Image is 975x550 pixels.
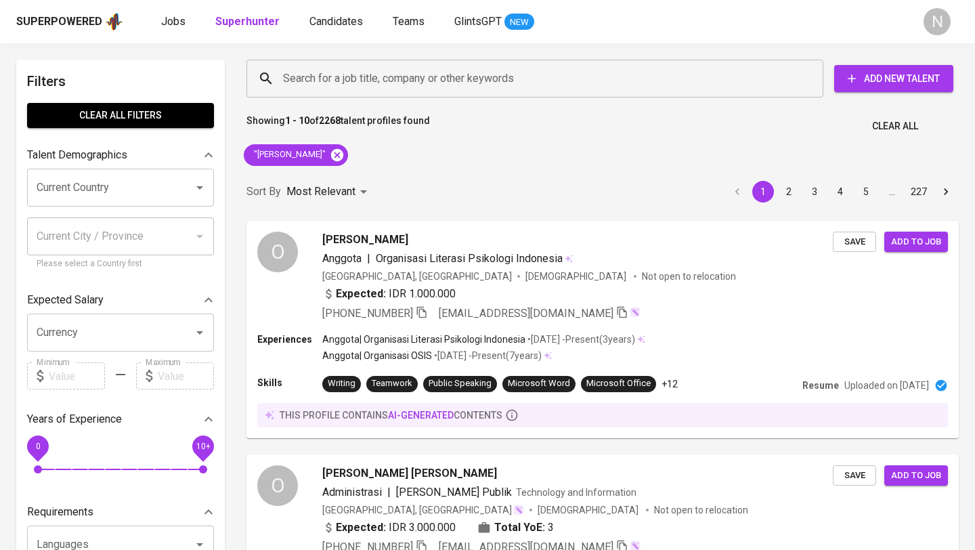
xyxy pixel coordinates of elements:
[891,468,941,484] span: Add to job
[161,15,186,28] span: Jobs
[27,499,214,526] div: Requirements
[376,252,563,265] span: Organisasi Literasi Psikologi Indonesia
[244,144,348,166] div: "[PERSON_NAME]"
[27,103,214,128] button: Clear All filters
[246,114,430,139] p: Showing of talent profiles found
[924,8,951,35] div: N
[336,520,386,536] b: Expected:
[27,504,93,520] p: Requirements
[513,505,524,515] img: magic_wand.svg
[654,503,748,517] p: Not open to relocation
[516,487,636,498] span: Technology and Information
[322,520,456,536] div: IDR 3.000.000
[27,406,214,433] div: Years of Experience
[49,362,105,389] input: Value
[867,114,924,139] button: Clear All
[105,12,123,32] img: app logo
[322,232,408,248] span: [PERSON_NAME]
[286,184,355,200] p: Most Relevant
[396,486,512,499] span: [PERSON_NAME] Publik
[322,503,524,517] div: [GEOGRAPHIC_DATA], [GEOGRAPHIC_DATA]
[525,333,635,346] p: • [DATE] - Present ( 3 years )
[454,14,534,30] a: GlintsGPT NEW
[829,181,851,203] button: Go to page 4
[27,292,104,308] p: Expected Salary
[586,377,651,390] div: Microsoft Office
[27,70,214,92] h6: Filters
[881,185,903,198] div: …
[388,410,454,421] span: AI-generated
[280,408,502,422] p: this profile contains contents
[454,15,502,28] span: GlintsGPT
[840,468,869,484] span: Save
[322,307,413,320] span: [PHONE_NUMBER]
[257,376,322,389] p: Skills
[286,179,372,205] div: Most Relevant
[27,411,122,427] p: Years of Experience
[439,307,613,320] span: [EMAIL_ADDRESS][DOMAIN_NAME]
[834,65,953,92] button: Add New Talent
[285,115,309,126] b: 1 - 10
[833,232,876,253] button: Save
[322,486,382,499] span: Administrasi
[27,142,214,169] div: Talent Demographics
[630,307,641,318] img: magic_wand.svg
[508,377,570,390] div: Microsoft Word
[845,70,942,87] span: Add New Talent
[372,377,412,390] div: Teamwork
[246,221,959,438] a: O[PERSON_NAME]Anggota|Organisasi Literasi Psikologi Indonesia[GEOGRAPHIC_DATA], [GEOGRAPHIC_DATA]...
[891,234,941,250] span: Add to job
[387,484,391,501] span: |
[322,252,362,265] span: Anggota
[158,362,214,389] input: Value
[16,12,123,32] a: Superpoweredapp logo
[257,465,298,506] div: O
[190,323,209,342] button: Open
[336,286,386,302] b: Expected:
[642,270,736,283] p: Not open to relocation
[802,379,839,392] p: Resume
[161,14,188,30] a: Jobs
[196,442,210,451] span: 10+
[525,270,628,283] span: [DEMOGRAPHIC_DATA]
[844,379,929,392] p: Uploaded on [DATE]
[429,377,492,390] div: Public Speaking
[884,465,948,486] button: Add to job
[855,181,877,203] button: Go to page 5
[548,520,554,536] span: 3
[393,14,427,30] a: Teams
[257,333,322,346] p: Experiences
[16,14,102,30] div: Superpowered
[215,15,280,28] b: Superhunter
[504,16,534,29] span: NEW
[804,181,825,203] button: Go to page 3
[724,181,959,203] nav: pagination navigation
[215,14,282,30] a: Superhunter
[35,442,40,451] span: 0
[778,181,800,203] button: Go to page 2
[257,232,298,272] div: O
[367,251,370,267] span: |
[840,234,869,250] span: Save
[322,465,497,482] span: [PERSON_NAME] [PERSON_NAME]
[538,503,641,517] span: [DEMOGRAPHIC_DATA]
[309,15,363,28] span: Candidates
[907,181,931,203] button: Go to page 227
[393,15,425,28] span: Teams
[432,349,542,362] p: • [DATE] - Present ( 7 years )
[37,257,204,271] p: Please select a Country first
[872,118,918,135] span: Clear All
[246,184,281,200] p: Sort By
[833,465,876,486] button: Save
[662,377,678,391] p: +12
[322,286,456,302] div: IDR 1.000.000
[322,270,512,283] div: [GEOGRAPHIC_DATA], [GEOGRAPHIC_DATA]
[328,377,355,390] div: Writing
[884,232,948,253] button: Add to job
[309,14,366,30] a: Candidates
[752,181,774,203] button: page 1
[244,148,334,161] span: "[PERSON_NAME]"
[322,349,432,362] p: Anggota | Organisasi OSIS
[322,333,525,346] p: Anggota | Organisasi Literasi Psikologi Indonesia
[319,115,341,126] b: 2268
